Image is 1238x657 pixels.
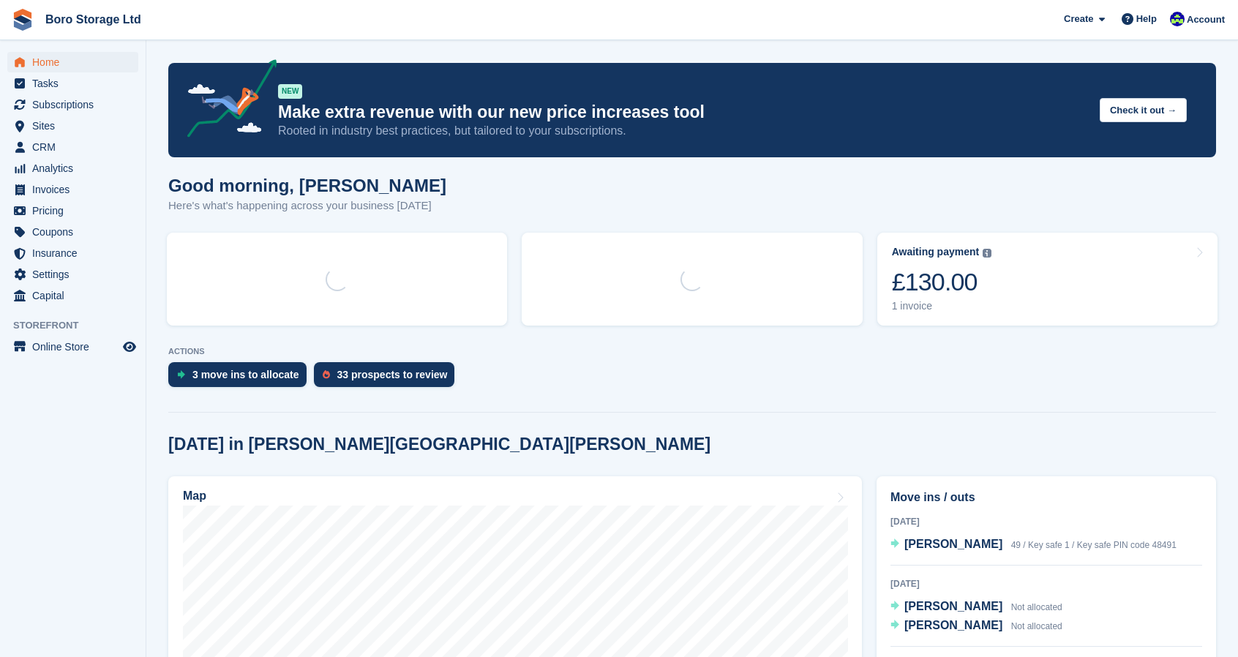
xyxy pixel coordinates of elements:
span: Capital [32,285,120,306]
button: Check it out → [1100,98,1187,122]
a: menu [7,158,138,179]
span: CRM [32,137,120,157]
a: [PERSON_NAME] Not allocated [890,617,1062,636]
p: Make extra revenue with our new price increases tool [278,102,1088,123]
a: Awaiting payment £130.00 1 invoice [877,233,1218,326]
a: menu [7,222,138,242]
span: Pricing [32,200,120,221]
img: Tobie Hillier [1170,12,1185,26]
h2: Map [183,489,206,503]
h2: [DATE] in [PERSON_NAME][GEOGRAPHIC_DATA][PERSON_NAME] [168,435,710,454]
span: Tasks [32,73,120,94]
span: Not allocated [1011,621,1062,631]
div: 33 prospects to review [337,369,448,380]
span: [PERSON_NAME] [904,538,1002,550]
img: stora-icon-8386f47178a22dfd0bd8f6a31ec36ba5ce8667c1dd55bd0f319d3a0aa187defe.svg [12,9,34,31]
span: Analytics [32,158,120,179]
a: Boro Storage Ltd [40,7,147,31]
span: [PERSON_NAME] [904,600,1002,612]
img: price-adjustments-announcement-icon-8257ccfd72463d97f412b2fc003d46551f7dbcb40ab6d574587a9cd5c0d94... [175,59,277,143]
a: menu [7,264,138,285]
div: 1 invoice [892,300,992,312]
a: menu [7,243,138,263]
a: menu [7,94,138,115]
div: [DATE] [890,515,1202,528]
span: Help [1136,12,1157,26]
div: Awaiting payment [892,246,980,258]
span: Create [1064,12,1093,26]
span: Not allocated [1011,602,1062,612]
p: Here's what's happening across your business [DATE] [168,198,446,214]
a: [PERSON_NAME] Not allocated [890,598,1062,617]
img: icon-info-grey-7440780725fd019a000dd9b08b2336e03edf1995a4989e88bcd33f0948082b44.svg [983,249,991,258]
span: Insurance [32,243,120,263]
span: Coupons [32,222,120,242]
span: Sites [32,116,120,136]
a: [PERSON_NAME] 49 / Key safe 1 / Key safe PIN code 48491 [890,536,1177,555]
div: [DATE] [890,577,1202,590]
span: 49 / Key safe 1 / Key safe PIN code 48491 [1011,540,1177,550]
div: NEW [278,84,302,99]
p: Rooted in industry best practices, but tailored to your subscriptions. [278,123,1088,139]
span: Subscriptions [32,94,120,115]
a: menu [7,137,138,157]
span: Account [1187,12,1225,27]
span: Invoices [32,179,120,200]
img: move_ins_to_allocate_icon-fdf77a2bb77ea45bf5b3d319d69a93e2d87916cf1d5bf7949dd705db3b84f3ca.svg [177,370,185,379]
a: Preview store [121,338,138,356]
a: 33 prospects to review [314,362,462,394]
p: ACTIONS [168,347,1216,356]
div: £130.00 [892,267,992,297]
h1: Good morning, [PERSON_NAME] [168,176,446,195]
a: menu [7,73,138,94]
span: Settings [32,264,120,285]
a: menu [7,52,138,72]
a: menu [7,200,138,221]
a: menu [7,337,138,357]
span: [PERSON_NAME] [904,619,1002,631]
span: Online Store [32,337,120,357]
h2: Move ins / outs [890,489,1202,506]
div: 3 move ins to allocate [192,369,299,380]
span: Storefront [13,318,146,333]
span: Home [32,52,120,72]
img: prospect-51fa495bee0391a8d652442698ab0144808aea92771e9ea1ae160a38d050c398.svg [323,370,330,379]
a: 3 move ins to allocate [168,362,314,394]
a: menu [7,285,138,306]
a: menu [7,116,138,136]
a: menu [7,179,138,200]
